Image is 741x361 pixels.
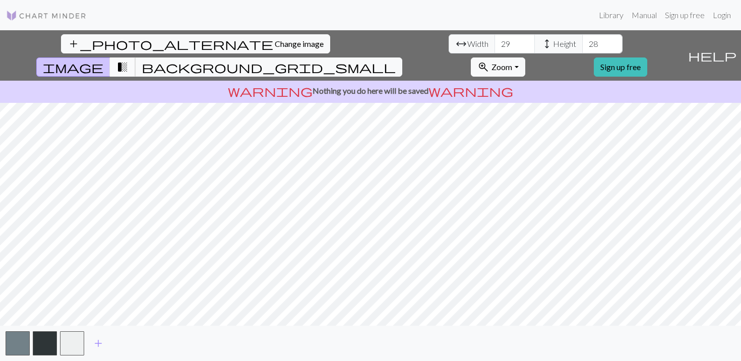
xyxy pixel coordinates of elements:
[455,37,467,51] span: arrow_range
[467,38,488,50] span: Width
[275,39,324,48] span: Change image
[68,37,273,51] span: add_photo_alternate
[471,57,525,77] button: Zoom
[709,5,735,25] a: Login
[61,34,330,53] button: Change image
[477,60,489,74] span: zoom_in
[553,38,576,50] span: Height
[43,60,103,74] span: image
[116,60,129,74] span: transition_fade
[684,30,741,81] button: Help
[595,5,628,25] a: Library
[142,60,396,74] span: background_grid_small
[86,334,111,353] button: Add color
[661,5,709,25] a: Sign up free
[4,85,737,97] p: Nothing you do here will be saved
[6,10,87,22] img: Logo
[594,57,647,77] a: Sign up free
[491,62,512,72] span: Zoom
[541,37,553,51] span: height
[628,5,661,25] a: Manual
[428,84,513,98] span: warning
[92,336,104,350] span: add
[688,48,736,63] span: help
[228,84,313,98] span: warning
